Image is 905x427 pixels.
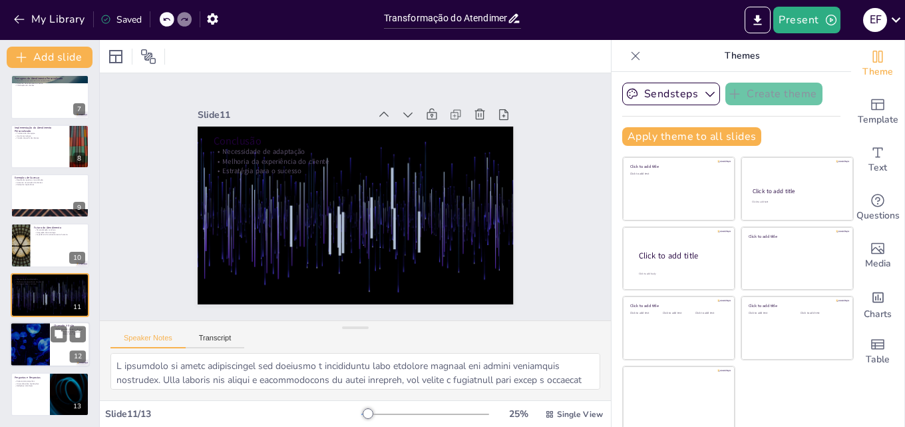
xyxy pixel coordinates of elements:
p: Treinamento da equipe [15,132,66,135]
div: Click to add body [639,272,723,276]
p: Resultados positivos na satisfação [15,179,85,181]
div: Add a table [851,328,904,376]
p: Estratégia para o sucesso [15,283,85,286]
p: Uso de tecnologia [15,135,66,137]
button: E F [863,7,887,33]
span: Questions [856,209,900,223]
div: E F [863,8,887,32]
button: Sendsteps [622,83,720,105]
p: Melhoria na compreensão das necessidades [15,80,85,83]
div: Click to add title [749,303,844,308]
p: Integração da tecnologia [34,230,85,233]
p: Perguntas e Respostas [15,375,46,379]
p: Conclusão [213,134,497,149]
p: Estratégia para o sucesso [213,166,497,176]
div: Saved [100,13,142,26]
div: 11 [69,301,85,313]
p: Implementação do Atendimento Personalizado [15,126,66,133]
div: Click to add title [630,164,725,169]
div: 10 [69,252,85,264]
p: Compromisso com a melhoria [54,333,86,336]
p: Chamado à Ação [54,324,86,328]
p: Futuro do Atendimento [34,225,85,229]
div: Click to add text [695,312,725,315]
div: https://cdn.sendsteps.com/images/logo/sendsteps_logo_white.pnghttps://cdn.sendsteps.com/images/lo... [11,273,89,317]
button: Duplicate Slide [51,326,67,342]
div: Slide 11 [198,109,370,121]
p: Necessidade de adaptação [213,147,497,157]
div: Click to add text [749,312,791,315]
span: Media [865,256,891,271]
div: Add charts and graphs [851,280,904,328]
p: Conclusão [15,275,85,279]
p: Adoção de novas práticas [54,330,86,333]
span: Template [858,113,898,127]
button: Present [773,7,840,33]
div: Click to add text [630,312,660,315]
p: Vantagens do Atendimento Personalizado [15,77,85,81]
div: https://cdn.sendsteps.com/images/logo/sendsteps_logo_white.pnghttps://cdn.sendsteps.com/images/lo... [10,322,90,367]
div: 9 [73,202,85,214]
p: Espaço para perguntas [15,380,46,382]
button: Export to PowerPoint [745,7,771,33]
div: Click to add title [630,303,725,308]
p: Reflexão sobre o papel individual [54,328,86,330]
div: Change the overall theme [851,40,904,88]
div: Add images, graphics, shapes or video [851,232,904,280]
div: 7 [73,103,85,115]
div: Slide 11 / 13 [105,408,361,420]
div: Click to add title [639,250,724,262]
button: Create theme [725,83,822,105]
p: Aumento na retenção de clientes [15,181,85,184]
div: https://cdn.sendsteps.com/images/logo/sendsteps_logo_white.pnghttps://cdn.sendsteps.com/images/lo... [11,174,89,218]
p: Personalização contínua [34,228,85,231]
p: Exemplos de Sucesso [15,176,85,180]
button: Add slide [7,47,92,68]
div: 13 [11,372,89,416]
button: Delete Slide [70,326,86,342]
div: Layout [105,46,126,67]
div: https://cdn.sendsteps.com/images/logo/sendsteps_logo_white.pnghttps://cdn.sendsteps.com/images/lo... [11,75,89,119]
span: Text [868,161,887,175]
span: Table [866,352,890,367]
textarea: L ipsumdolo si ametc adipiscingel sed doeiusmo t incididuntu labo etdolore magnaal eni admini ven... [110,353,600,390]
div: https://cdn.sendsteps.com/images/logo/sendsteps_logo_white.pnghttps://cdn.sendsteps.com/images/lo... [11,125,89,169]
p: Aumento da satisfação do cliente [15,82,85,85]
div: Get real-time input from your audience [851,184,904,232]
p: Reflexões individuais [15,384,46,387]
p: Fidelização de clientes [15,85,85,87]
button: Transcript [186,334,245,348]
button: My Library [10,9,90,30]
div: Click to add text [630,173,725,176]
button: Apply theme to all slides [622,127,761,146]
p: Melhoria da experiência do cliente [15,280,85,283]
p: Themes [646,40,838,72]
button: Speaker Notes [110,334,186,348]
p: Importância do relacionamento humano [34,233,85,236]
div: 13 [69,400,85,412]
span: Theme [862,65,893,79]
p: Criação de perfis de clientes [15,137,66,139]
p: Necessidade de adaptação [15,278,85,280]
input: Insert title [384,9,508,28]
div: 25 % [502,408,534,420]
div: Add ready made slides [851,88,904,136]
p: Melhoria da experiência do cliente [213,157,497,167]
span: Single View [557,409,603,420]
div: Click to add text [663,312,693,315]
p: Discussão sobre implicações [15,382,46,385]
div: 12 [70,351,86,363]
div: Click to add title [753,187,841,195]
div: Click to add text [801,312,842,315]
div: Add text boxes [851,136,904,184]
div: https://cdn.sendsteps.com/images/logo/sendsteps_logo_white.pnghttps://cdn.sendsteps.com/images/lo... [11,223,89,267]
span: Position [140,49,156,65]
div: Click to add text [752,201,840,204]
div: 8 [73,153,85,165]
div: Click to add title [749,233,844,238]
span: Charts [864,307,892,322]
p: Exemplos inspiradores [15,184,85,187]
